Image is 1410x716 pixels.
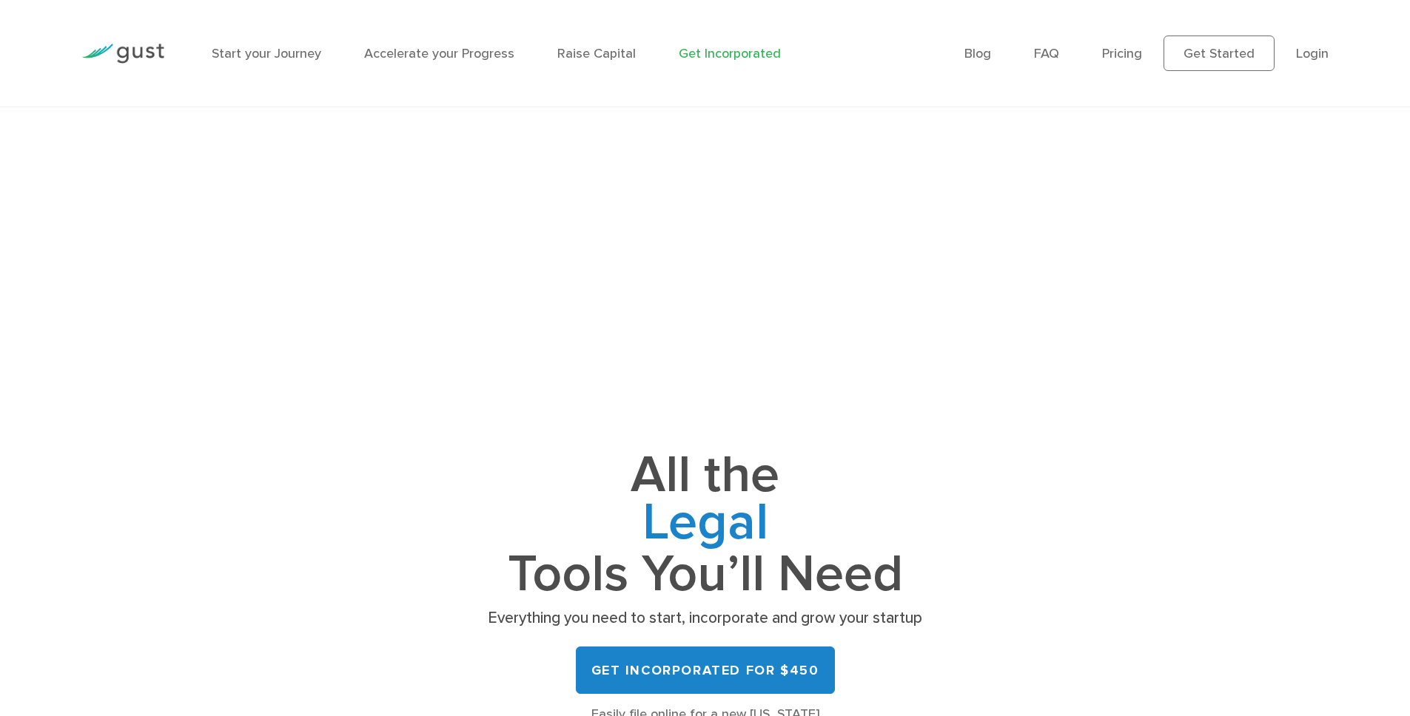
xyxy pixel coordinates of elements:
a: Raise Capital [557,46,636,61]
img: Gust Logo [81,44,164,64]
a: Pricing [1102,46,1142,61]
a: Login [1296,46,1329,61]
a: Get Started [1164,36,1275,71]
a: FAQ [1034,46,1059,61]
h1: All the Tools You’ll Need [483,452,927,598]
a: Get Incorporated for $450 [576,646,835,694]
a: Accelerate your Progress [364,46,514,61]
a: Get Incorporated [679,46,781,61]
p: Everything you need to start, incorporate and grow your startup [483,608,927,629]
a: Blog [964,46,991,61]
a: Start your Journey [212,46,321,61]
span: Legal [483,499,927,551]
